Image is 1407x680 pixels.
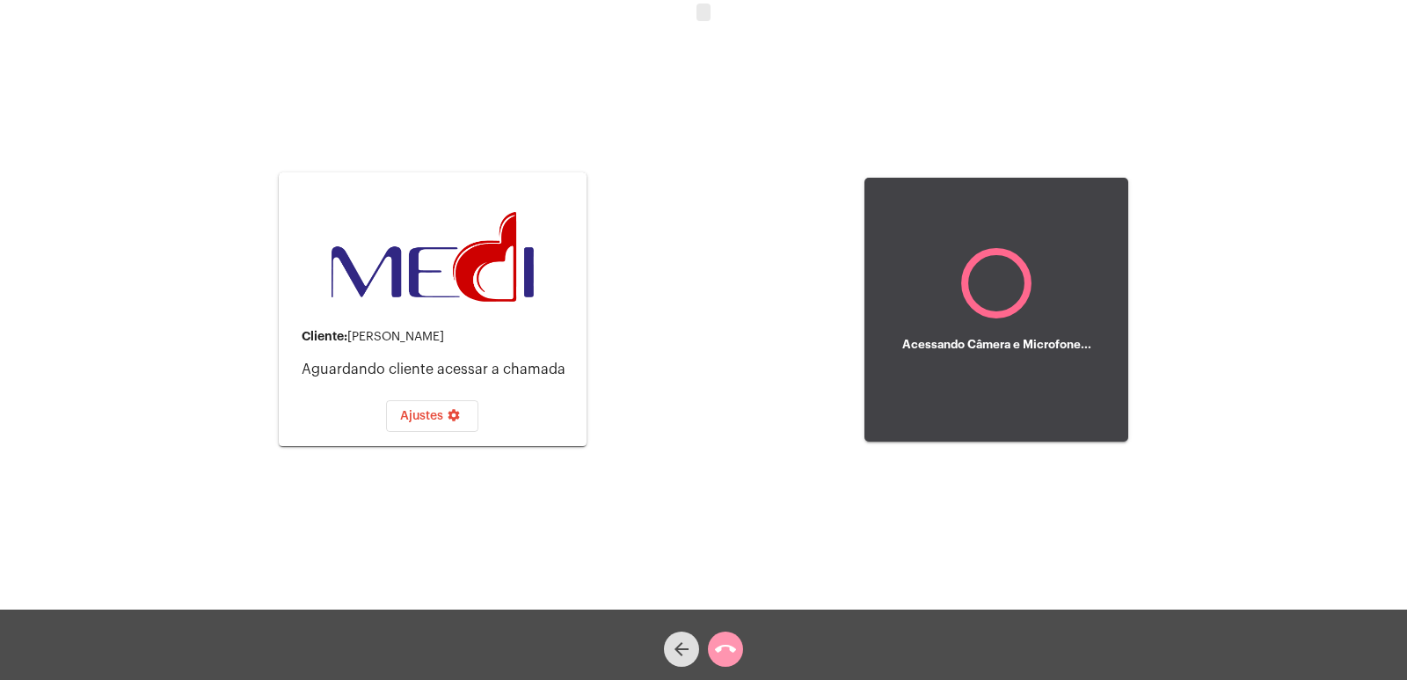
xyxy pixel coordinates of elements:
mat-icon: settings [443,408,464,429]
h5: Acessando Câmera e Microfone... [902,339,1091,351]
mat-icon: arrow_back [671,639,692,660]
span: Ajustes [400,410,464,422]
mat-icon: call_end [715,639,736,660]
button: Ajustes [386,400,478,432]
strong: Cliente: [302,330,347,342]
p: Aguardando cliente acessar a chamada [302,362,572,377]
div: [PERSON_NAME] [302,330,572,344]
img: d3a1b5fa-500b-b90f-5a1c-719c20e9830b.png [332,212,534,302]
